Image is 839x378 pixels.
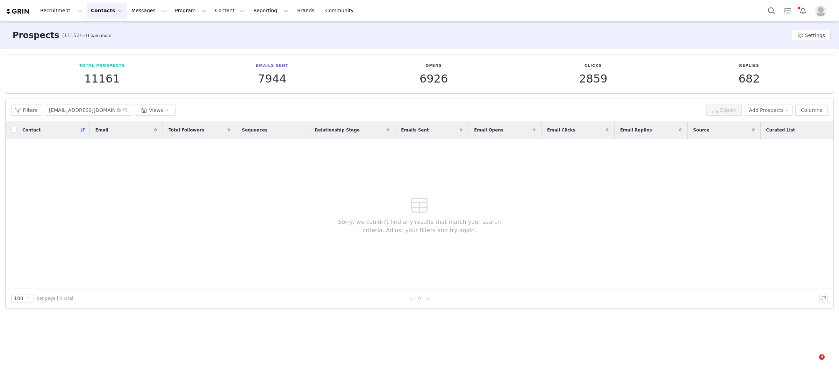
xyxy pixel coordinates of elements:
[22,127,41,133] span: Contact
[792,30,831,41] button: Settings
[256,72,288,85] p: 7944
[819,354,825,360] span: 4
[123,108,128,113] i: icon: search
[62,32,87,39] span: (11152/∞)
[419,72,448,85] p: 6926
[745,105,793,116] button: Add Prospects
[693,127,710,133] span: Source
[805,354,822,371] iframe: Intercom live chat
[419,63,448,69] p: Opens
[211,3,249,19] button: Content
[764,3,779,19] button: Search
[328,218,512,235] span: Sorry, we couldn't find any results that match your search criteria. Adjust your filters and try ...
[87,32,113,39] div: Tooltip anchor
[6,8,30,15] img: grin logo
[780,3,795,19] a: Tasks
[293,3,321,19] a: Brands
[256,63,288,69] p: Emails Sent
[79,72,125,85] p: 11161
[79,63,125,69] p: Total Prospects
[795,3,811,19] button: Notifications
[168,127,204,133] span: Total Followers
[249,3,293,19] button: Reporting
[13,29,59,42] h3: Prospects
[474,127,503,133] span: Email Opens
[27,296,31,301] i: icon: down
[795,105,828,116] button: Columns
[36,3,86,19] button: Recruitment
[95,127,108,133] span: Email
[45,105,132,116] input: Search...
[37,295,73,301] span: per page | 0 total
[117,108,121,112] i: icon: close-circle
[620,127,652,133] span: Email Replies
[14,294,23,302] div: 100
[579,63,607,69] p: Clicks
[579,72,607,85] p: 2859
[127,3,170,19] button: Messages
[135,105,176,116] button: Views
[766,127,795,133] span: Curated List
[424,294,432,302] li: Next Page
[706,105,742,116] button: Export
[409,296,413,300] i: icon: left
[242,127,267,133] span: Sequences
[738,72,760,85] p: 682
[547,127,575,133] span: Email Clicks
[321,3,361,19] a: Community
[11,105,42,116] button: Filters
[407,294,415,302] li: Previous Page
[811,5,833,16] button: Profile
[401,127,429,133] span: Emails Sent
[171,3,210,19] button: Program
[415,294,424,302] li: 0
[426,296,430,300] i: icon: right
[738,63,760,69] p: Replies
[87,3,127,19] button: Contacts
[416,294,423,302] a: 0
[815,5,826,16] img: placeholder-profile.jpg
[315,127,360,133] span: Relationship Stage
